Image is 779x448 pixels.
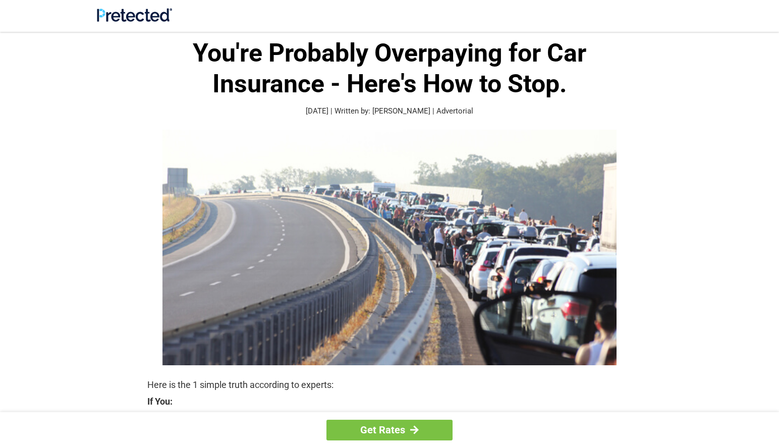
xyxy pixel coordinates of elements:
[326,420,453,440] a: Get Rates
[147,378,632,392] p: Here is the 1 simple truth according to experts:
[147,397,632,406] strong: If You:
[147,38,632,99] h1: You're Probably Overpaying for Car Insurance - Here's How to Stop.
[156,411,632,425] strong: Are Currently Insured
[97,8,172,22] img: Site Logo
[147,105,632,117] p: [DATE] | Written by: [PERSON_NAME] | Advertorial
[97,14,172,24] a: Site Logo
